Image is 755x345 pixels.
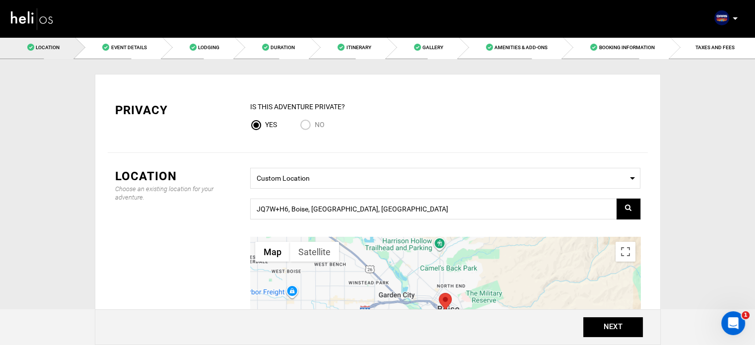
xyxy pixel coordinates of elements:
span: Lodging [198,45,219,50]
span: 1 [742,311,750,319]
div: IS this Adventure Private? [250,102,640,112]
span: TAXES AND FEES [695,45,735,50]
button: Show street map [255,242,290,262]
button: Show satellite imagery [290,242,339,262]
img: 8f64e943f0570c08e988670af195455b.png [714,10,729,25]
span: Event Details [111,45,146,50]
span: Select box activate [250,168,640,189]
span: No [315,121,325,129]
span: Booking Information [599,45,654,50]
span: Location [36,45,60,50]
input: Search [250,199,640,219]
button: NEXT [583,317,643,337]
span: Gallery [422,45,443,50]
span: Duration [271,45,295,50]
div: Privacy [115,102,235,119]
iframe: Intercom live chat [721,311,745,335]
span: Amenities & Add-Ons [494,45,548,50]
span: Itinerary [346,45,371,50]
div: Location [115,168,235,185]
span: Custom Location [257,171,634,183]
img: heli-logo [10,5,55,32]
button: Toggle fullscreen view [616,242,635,262]
span: Yes [265,121,277,129]
div: Choose an existing location for your adventure. [115,185,235,202]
